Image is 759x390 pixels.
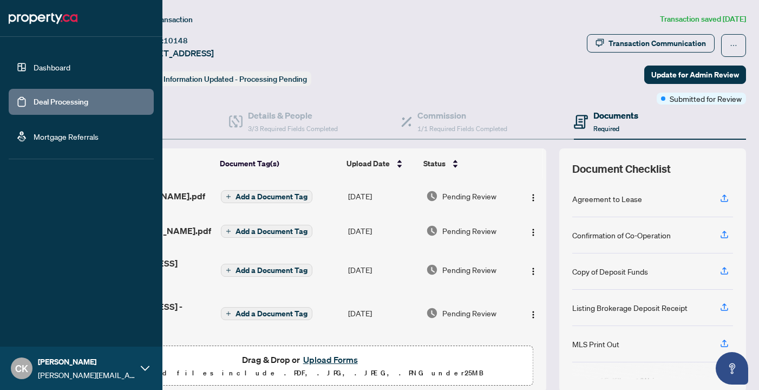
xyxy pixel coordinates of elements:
button: Logo [525,261,542,278]
div: Copy of Deposit Funds [572,265,648,277]
span: plus [226,268,231,273]
span: plus [226,229,231,234]
h4: Commission [417,109,507,122]
a: Dashboard [34,62,70,72]
span: [PERSON_NAME] [38,356,135,368]
button: Add a Document Tag [221,190,312,204]
div: Transaction Communication [608,35,706,52]
td: [DATE] [344,335,422,378]
span: CK [15,361,28,376]
button: Upload Forms [300,353,361,367]
button: Logo [525,187,542,205]
span: Required [593,125,619,133]
th: Upload Date [342,148,420,179]
span: Information Updated - Processing Pending [163,74,307,84]
td: [DATE] [344,213,422,248]
span: Update for Admin Review [651,66,739,83]
span: 10148 [163,36,188,45]
button: Transaction Communication [587,34,715,53]
span: View Transaction [135,15,193,24]
span: Pending Review [442,225,496,237]
button: Logo [525,222,542,239]
img: Logo [529,228,538,237]
td: [DATE] [344,179,422,213]
span: Document Checklist [572,161,671,177]
span: Submitted for Review [670,93,742,105]
span: Pending Review [442,190,496,202]
span: Status [423,158,446,170]
button: Add a Document Tag [221,307,312,321]
img: Document Status [426,225,438,237]
button: Add a Document Tag [221,307,312,320]
span: [PERSON_NAME][EMAIL_ADDRESS][DOMAIN_NAME] [38,369,135,381]
h4: Details & People [248,109,338,122]
span: ellipsis [730,42,737,49]
img: Document Status [426,307,438,319]
th: Status [419,148,516,179]
a: Mortgage Referrals [34,132,99,141]
span: Add a Document Tag [235,227,307,235]
p: Supported files include .PDF, .JPG, .JPEG, .PNG under 25 MB [76,367,526,380]
th: Document Tag(s) [215,148,342,179]
button: Add a Document Tag [221,264,312,277]
img: Document Status [426,264,438,276]
span: [STREET_ADDRESS] [134,47,214,60]
img: Logo [529,267,538,276]
td: [DATE] [344,248,422,291]
span: plus [226,311,231,316]
div: Listing Brokerage Deposit Receipt [572,302,688,314]
img: Logo [529,193,538,202]
button: Open asap [716,352,748,385]
span: Add a Document Tag [235,266,307,274]
div: Agreement to Lease [572,193,642,205]
a: Deal Processing [34,97,88,107]
button: Add a Document Tag [221,263,312,277]
button: Add a Document Tag [221,225,312,238]
span: Drag & Drop orUpload FormsSupported files include .PDF, .JPG, .JPEG, .PNG under25MB [70,346,533,386]
span: Pending Review [442,307,496,319]
span: 1/1 Required Fields Completed [417,125,507,133]
img: Document Status [426,190,438,202]
span: plus [226,194,231,199]
span: Upload Date [346,158,390,170]
article: Transaction saved [DATE] [660,13,746,25]
img: logo [9,10,77,27]
span: Add a Document Tag [235,193,307,200]
td: [DATE] [344,291,422,335]
span: Add a Document Tag [235,310,307,317]
div: MLS Print Out [572,338,619,350]
button: Logo [525,304,542,322]
button: Update for Admin Review [644,66,746,84]
div: Status: [134,71,311,86]
h4: Documents [593,109,638,122]
div: Confirmation of Co-Operation [572,229,671,241]
span: Pending Review [442,264,496,276]
span: 3/3 Required Fields Completed [248,125,338,133]
span: Drag & Drop or [242,353,361,367]
button: Add a Document Tag [221,190,312,203]
button: Add a Document Tag [221,224,312,238]
img: Logo [529,310,538,319]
